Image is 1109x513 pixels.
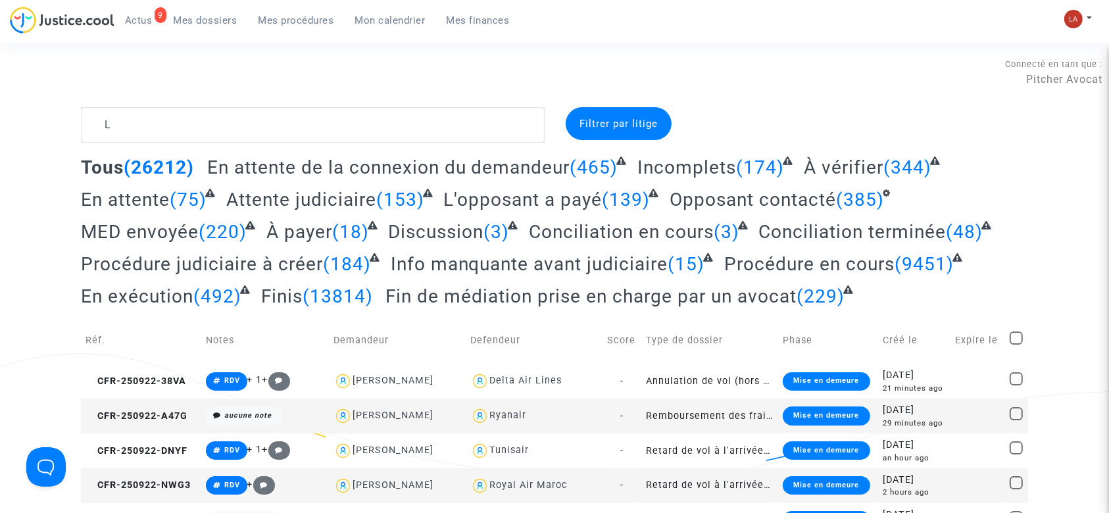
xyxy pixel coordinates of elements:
[353,410,433,421] div: [PERSON_NAME]
[883,473,946,487] div: [DATE]
[883,487,946,498] div: 2 hours ago
[489,479,568,491] div: Royal Air Maroc
[447,14,510,26] span: Mes finances
[262,374,291,385] span: +
[332,221,369,243] span: (18)
[883,403,946,418] div: [DATE]
[950,317,1004,364] td: Expire le
[470,372,489,391] img: icon-user.svg
[1064,10,1083,28] img: 3f9b7d9779f7b0ffc2b90d026f0682a9
[385,285,797,307] span: Fin de médiation prise en charge par un avocat
[883,418,946,429] div: 29 minutes ago
[483,221,509,243] span: (3)
[114,11,163,30] a: 9Actus
[466,317,603,364] td: Defendeur
[124,157,194,178] span: (26212)
[641,433,778,468] td: Retard de vol à l'arrivée (hors UE - Convention de [GEOGRAPHIC_DATA])
[86,410,187,422] span: CFR-250922-A47G
[388,221,483,243] span: Discussion
[641,399,778,433] td: Remboursement des frais d'impression de la carte d'embarquement
[226,189,376,210] span: Attente judiciaire
[353,375,433,386] div: [PERSON_NAME]
[81,285,193,307] span: En exécution
[895,253,954,275] span: (9451)
[333,372,353,391] img: icon-user.svg
[345,11,436,30] a: Mon calendrier
[670,189,836,210] span: Opposant contacté
[155,7,166,23] div: 9
[224,446,240,454] span: RDV
[883,438,946,452] div: [DATE]
[247,479,276,490] span: +
[641,364,778,399] td: Annulation de vol (hors UE - Convention de [GEOGRAPHIC_DATA])
[86,479,191,491] span: CFR-250922-NWG3
[163,11,248,30] a: Mes dossiers
[470,476,489,495] img: icon-user.svg
[86,376,186,387] span: CFR-250922-38VA
[736,157,784,178] span: (174)
[224,411,272,420] i: aucune note
[376,189,424,210] span: (153)
[333,441,353,460] img: icon-user.svg
[714,221,739,243] span: (3)
[883,368,946,383] div: [DATE]
[603,317,641,364] td: Score
[570,157,618,178] span: (465)
[436,11,520,30] a: Mes finances
[201,317,330,364] td: Notes
[724,253,895,275] span: Procédure en cours
[579,118,658,130] span: Filtrer par litige
[355,14,426,26] span: Mon calendrier
[470,406,489,426] img: icon-user.svg
[783,441,870,460] div: Mise en demeure
[489,375,562,386] div: Delta Air Lines
[261,285,303,307] span: Finis
[529,221,714,243] span: Conciliation en cours
[199,221,247,243] span: (220)
[353,479,433,491] div: [PERSON_NAME]
[323,253,371,275] span: (184)
[778,317,878,364] td: Phase
[247,374,262,385] span: + 1
[620,376,624,387] span: -
[443,189,602,210] span: L'opposant a payé
[602,189,650,210] span: (139)
[883,452,946,464] div: an hour ago
[125,14,153,26] span: Actus
[266,221,332,243] span: À payer
[489,410,526,421] div: Ryanair
[86,445,187,456] span: CFR-250922-DNYF
[224,376,240,385] span: RDV
[262,444,291,455] span: +
[641,317,778,364] td: Type de dossier
[1005,59,1102,69] span: Connecté en tant que :
[247,444,262,455] span: + 1
[174,14,237,26] span: Mes dossiers
[81,189,170,210] span: En attente
[81,157,124,178] span: Tous
[248,11,345,30] a: Mes procédures
[883,383,946,394] div: 21 minutes ago
[946,221,983,243] span: (48)
[303,285,373,307] span: (13814)
[783,476,870,495] div: Mise en demeure
[620,445,624,456] span: -
[783,406,870,425] div: Mise en demeure
[353,445,433,456] div: [PERSON_NAME]
[758,221,946,243] span: Conciliation terminée
[26,447,66,487] iframe: Help Scout Beacon - Open
[470,441,489,460] img: icon-user.svg
[333,406,353,426] img: icon-user.svg
[391,253,668,275] span: Info manquante avant judiciaire
[81,221,199,243] span: MED envoyée
[170,189,207,210] span: (75)
[10,7,114,34] img: jc-logo.svg
[878,317,950,364] td: Créé le
[329,317,466,364] td: Demandeur
[193,285,241,307] span: (492)
[797,285,845,307] span: (229)
[641,468,778,503] td: Retard de vol à l'arrivée (Règlement CE n°261/2004)
[668,253,705,275] span: (15)
[883,157,931,178] span: (344)
[81,317,201,364] td: Réf.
